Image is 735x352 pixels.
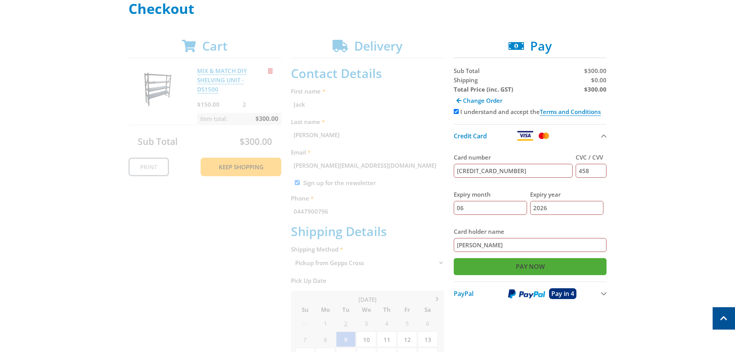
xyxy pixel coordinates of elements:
a: Change Order [454,94,505,107]
span: Credit Card [454,132,487,140]
span: Sub Total [454,67,480,75]
label: Expiry month [454,190,527,199]
span: PayPal [454,289,473,298]
span: $300.00 [584,67,607,75]
button: Credit Card [454,124,607,147]
span: Pay in 4 [551,289,574,298]
label: I understand and accept the [460,108,601,116]
input: YY [530,201,603,215]
img: Visa [517,131,534,141]
input: MM [454,201,527,215]
label: CVC / CVV [576,153,607,162]
label: Card number [454,153,573,162]
label: Expiry year [530,190,603,199]
strong: Total Price (inc. GST) [454,85,513,93]
a: Terms and Conditions [540,108,601,116]
img: Mastercard [537,131,551,141]
img: PayPal [508,289,545,299]
input: Pay Now [454,258,607,275]
strong: $300.00 [584,85,607,93]
span: Change Order [463,97,502,104]
span: $0.00 [591,76,607,84]
span: Pay [530,37,552,54]
label: Card holder name [454,227,607,236]
span: Shipping [454,76,478,84]
button: PayPal Pay in 4 [454,281,607,305]
h1: Checkout [128,1,607,17]
input: Please accept the terms and conditions. [454,109,459,114]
